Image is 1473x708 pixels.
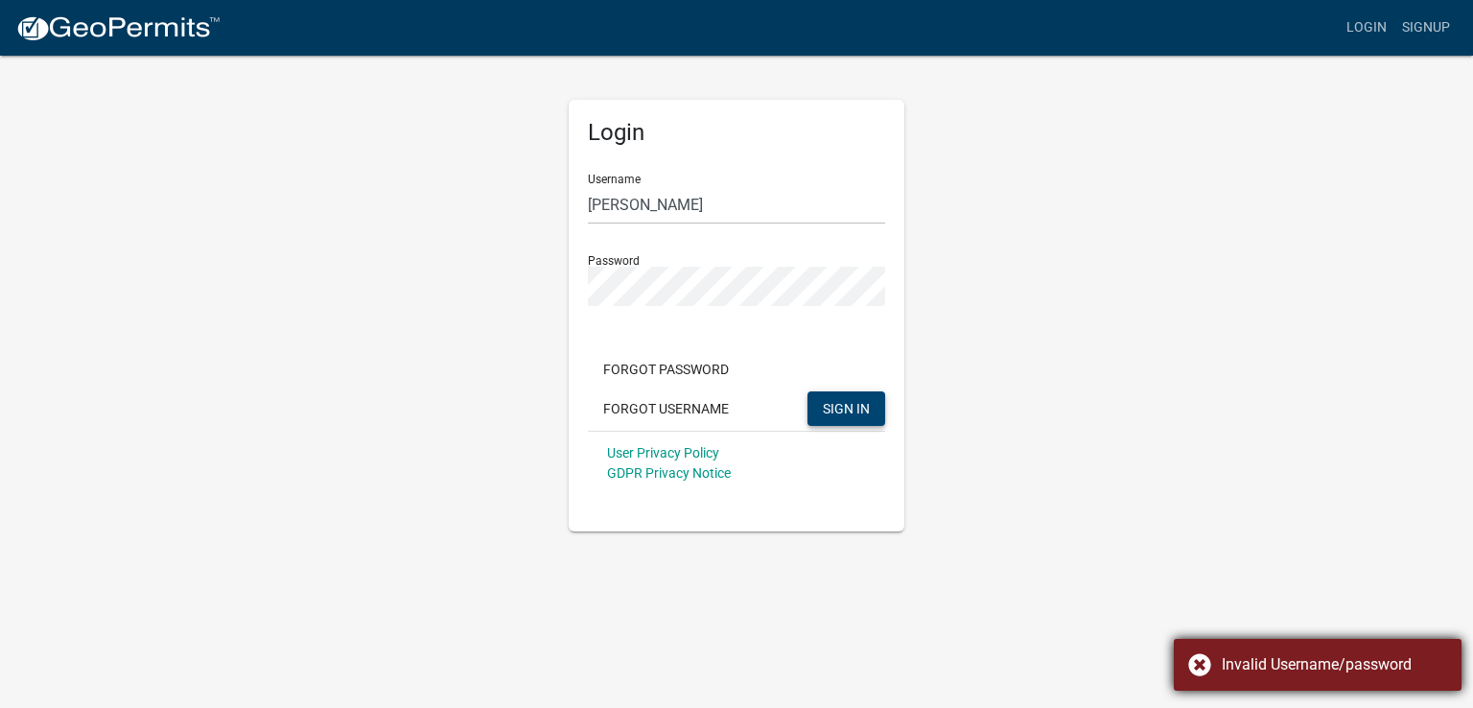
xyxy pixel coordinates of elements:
button: SIGN IN [807,391,885,426]
a: Signup [1394,10,1458,46]
div: Invalid Username/password [1222,653,1447,676]
h5: Login [588,119,885,147]
a: GDPR Privacy Notice [607,465,731,481]
button: Forgot Username [588,391,744,426]
span: SIGN IN [823,400,870,415]
a: User Privacy Policy [607,445,719,460]
a: Login [1339,10,1394,46]
button: Forgot Password [588,352,744,387]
